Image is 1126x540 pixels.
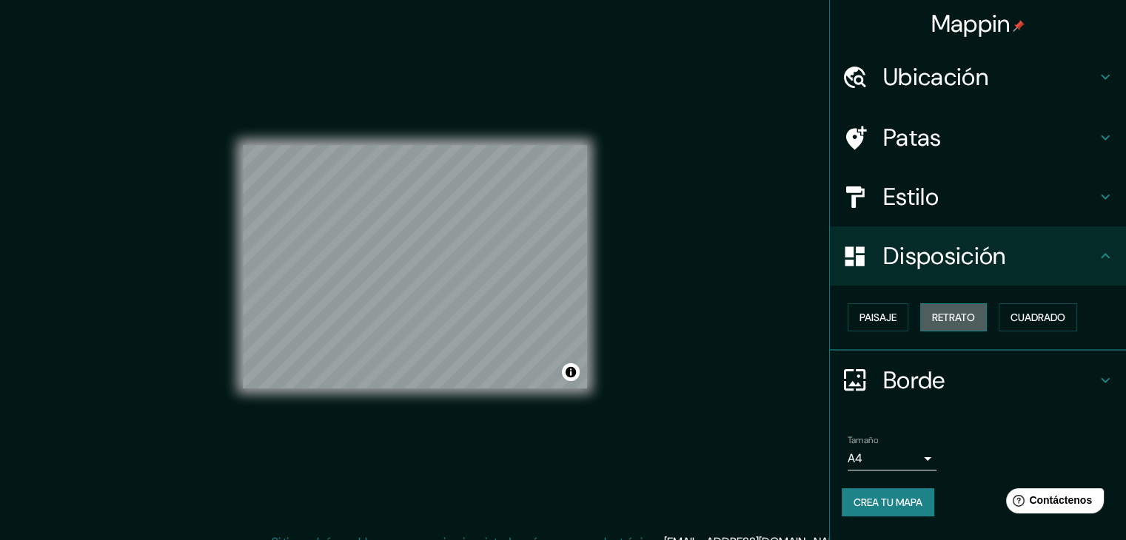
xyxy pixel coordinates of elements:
font: A4 [848,450,862,466]
div: Disposición [830,226,1126,286]
div: Estilo [830,167,1126,226]
div: A4 [848,447,936,470]
font: Crea tu mapa [854,496,922,509]
button: Crea tu mapa [842,488,934,516]
iframe: Lanzador de widgets de ayuda [994,482,1110,524]
button: Paisaje [848,303,908,331]
div: Patas [830,108,1126,167]
button: Retrato [920,303,987,331]
div: Borde [830,351,1126,410]
font: Tamaño [848,434,878,446]
font: Disposición [883,240,1005,271]
font: Paisaje [859,311,897,324]
font: Ubicación [883,61,988,92]
font: Retrato [932,311,975,324]
button: Cuadrado [999,303,1077,331]
canvas: Mapa [243,145,587,388]
button: Activar o desactivar atribución [562,363,580,381]
font: Estilo [883,181,939,212]
font: Patas [883,122,942,153]
font: Mappin [931,8,1011,39]
font: Borde [883,365,945,396]
div: Ubicación [830,47,1126,107]
img: pin-icon.png [1013,20,1025,32]
font: Cuadrado [1011,311,1065,324]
